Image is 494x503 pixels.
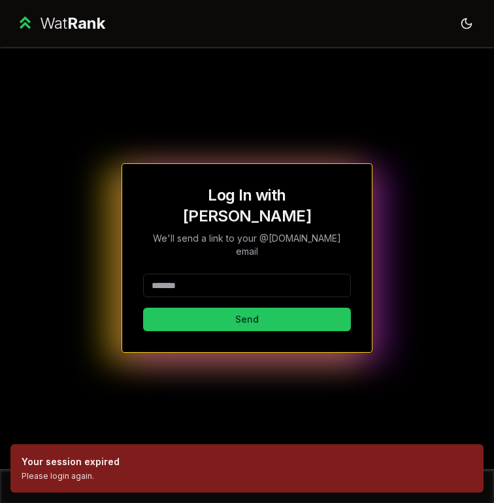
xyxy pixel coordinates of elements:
[40,13,105,34] div: Wat
[143,308,351,331] button: Send
[143,232,351,258] p: We'll send a link to your @[DOMAIN_NAME] email
[143,185,351,227] h1: Log In with [PERSON_NAME]
[67,14,105,33] span: Rank
[16,13,105,34] a: WatRank
[22,455,120,468] div: Your session expired
[22,471,120,481] div: Please login again.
